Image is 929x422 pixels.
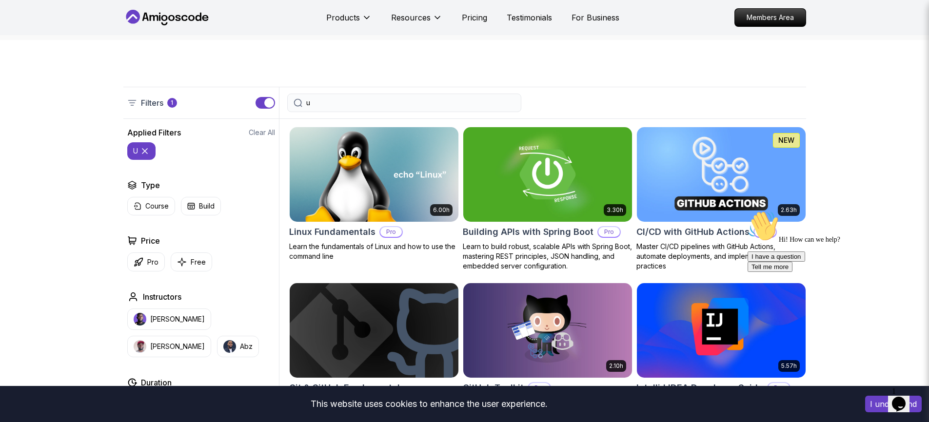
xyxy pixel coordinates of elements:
[4,4,179,65] div: 👋Hi! How can we help?I have a questionTell me more
[127,127,181,138] h2: Applied Filters
[380,227,402,237] p: Pro
[141,179,160,191] h2: Type
[598,227,620,237] p: Pro
[141,235,160,247] h2: Price
[150,314,205,324] p: [PERSON_NAME]
[181,197,221,215] button: Build
[289,381,405,395] h2: Git & GitHub Fundamentals
[463,283,632,378] img: GitHub Toolkit card
[134,340,146,353] img: instructor img
[888,383,919,412] iframe: chat widget
[636,381,763,395] h2: IntelliJ IDEA Developer Guide
[249,128,275,137] button: Clear All
[289,127,459,261] a: Linux Fundamentals card6.00hLinux FundamentalsProLearn the fundamentals of Linux and how to use t...
[735,9,806,26] p: Members Area
[199,201,215,211] p: Build
[4,29,97,37] span: Hi! How can we help?
[141,377,172,388] h2: Duration
[609,362,623,370] p: 2.10h
[463,127,632,222] img: Building APIs with Spring Boot card
[463,242,633,271] p: Learn to build robust, scalable APIs with Spring Boot, mastering REST principles, JSON handling, ...
[4,45,61,55] button: I have a question
[290,127,458,222] img: Linux Fundamentals card
[289,283,459,407] a: Git & GitHub Fundamentals cardGit & GitHub FundamentalsLearn the fundamentals of Git and GitHub.
[462,12,487,23] a: Pricing
[143,291,181,303] h2: Instructors
[326,12,360,23] p: Products
[289,242,459,261] p: Learn the fundamentals of Linux and how to use the command line
[127,336,211,357] button: instructor img[PERSON_NAME]
[637,127,806,222] img: CI/CD with GitHub Actions card
[781,206,797,214] p: 2.63h
[778,135,794,145] p: NEW
[127,252,165,271] button: Pro
[145,201,169,211] p: Course
[289,225,376,239] h2: Linux Fundamentals
[507,12,552,23] a: Testimonials
[463,225,593,239] h2: Building APIs with Spring Boot
[768,383,790,393] p: Pro
[744,207,919,378] iframe: chat widget
[141,97,163,109] p: Filters
[391,12,442,31] button: Resources
[865,396,922,412] button: Accept cookies
[391,12,431,23] p: Resources
[433,206,450,214] p: 6.00h
[636,225,750,239] h2: CI/CD with GitHub Actions
[171,99,173,107] p: 1
[4,55,49,65] button: Tell me more
[147,257,158,267] p: Pro
[529,383,550,393] p: Pro
[607,206,623,214] p: 3.30h
[223,340,236,353] img: instructor img
[171,252,212,271] button: Free
[127,197,175,215] button: Course
[191,257,206,267] p: Free
[636,242,806,271] p: Master CI/CD pipelines with GitHub Actions, automate deployments, and implement DevOps best pract...
[306,98,515,108] input: Search Java, React, Spring boot ...
[572,12,619,23] a: For Business
[637,283,806,378] img: IntelliJ IDEA Developer Guide card
[290,283,458,378] img: Git & GitHub Fundamentals card
[4,4,35,35] img: :wave:
[463,127,633,271] a: Building APIs with Spring Boot card3.30hBuilding APIs with Spring BootProLearn to build robust, s...
[734,8,806,27] a: Members Area
[636,283,806,417] a: IntelliJ IDEA Developer Guide card5.57hIntelliJ IDEA Developer GuideProMaximize IDE efficiency wi...
[127,308,211,330] button: instructor img[PERSON_NAME]
[463,381,524,395] h2: GitHub Toolkit
[134,313,146,326] img: instructor img
[217,336,259,357] button: instructor imgAbz
[636,127,806,271] a: CI/CD with GitHub Actions card2.63hNEWCI/CD with GitHub ActionsProMaster CI/CD pipelines with Git...
[150,342,205,351] p: [PERSON_NAME]
[463,283,633,417] a: GitHub Toolkit card2.10hGitHub ToolkitProMaster GitHub Toolkit to enhance your development workfl...
[133,146,138,156] p: u
[326,12,372,31] button: Products
[240,342,253,351] p: Abz
[7,393,850,415] div: This website uses cookies to enhance the user experience.
[127,142,156,160] button: u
